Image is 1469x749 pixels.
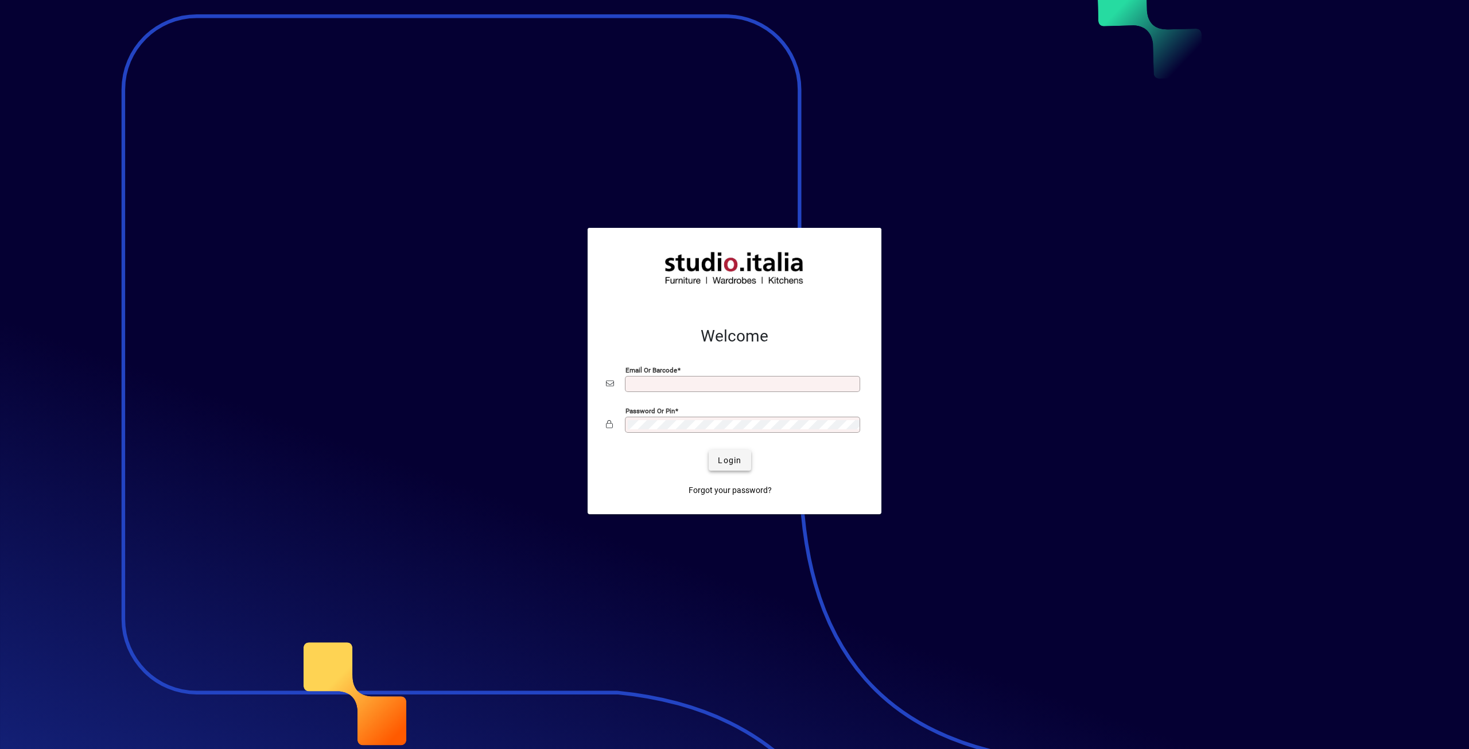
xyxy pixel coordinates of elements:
span: Forgot your password? [689,484,772,496]
mat-label: Email or Barcode [625,366,677,374]
a: Forgot your password? [684,480,776,500]
h2: Welcome [606,327,863,346]
span: Login [718,455,741,467]
mat-label: Password or Pin [625,407,675,415]
button: Login [709,450,751,471]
